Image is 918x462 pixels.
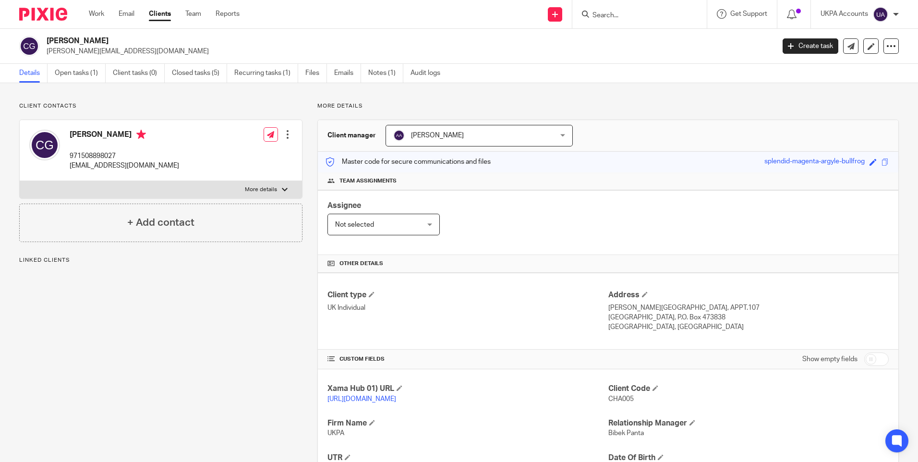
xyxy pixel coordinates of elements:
p: [GEOGRAPHIC_DATA], [GEOGRAPHIC_DATA] [608,322,889,332]
p: UK Individual [327,303,608,313]
h2: [PERSON_NAME] [47,36,624,46]
h4: [PERSON_NAME] [70,130,179,142]
p: [EMAIL_ADDRESS][DOMAIN_NAME] [70,161,179,170]
a: Client tasks (0) [113,64,165,83]
a: Files [305,64,327,83]
p: 971508898027 [70,151,179,161]
div: splendid-magenta-argyle-bullfrog [764,157,865,168]
span: Bibek Panta [608,430,644,437]
p: Linked clients [19,256,302,264]
img: svg%3E [873,7,888,22]
h4: Client Code [608,384,889,394]
h4: Address [608,290,889,300]
span: [PERSON_NAME] [411,132,464,139]
span: Get Support [730,11,767,17]
h4: Client type [327,290,608,300]
a: Clients [149,9,171,19]
p: [PERSON_NAME][GEOGRAPHIC_DATA], APPT.107 [608,303,889,313]
img: svg%3E [29,130,60,160]
span: UKPA [327,430,344,437]
a: Team [185,9,201,19]
a: Create task [783,38,838,54]
a: Reports [216,9,240,19]
h4: + Add contact [127,215,194,230]
span: Team assignments [339,177,397,185]
a: Closed tasks (5) [172,64,227,83]
img: Pixie [19,8,67,21]
img: svg%3E [393,130,405,141]
span: CHA005 [608,396,634,402]
p: [GEOGRAPHIC_DATA], P.O. Box 473838 [608,313,889,322]
a: Recurring tasks (1) [234,64,298,83]
h4: Relationship Manager [608,418,889,428]
span: Not selected [335,221,374,228]
a: Open tasks (1) [55,64,106,83]
h4: Firm Name [327,418,608,428]
h4: Xama Hub 01) URL [327,384,608,394]
a: Notes (1) [368,64,403,83]
p: More details [317,102,899,110]
a: Details [19,64,48,83]
h4: CUSTOM FIELDS [327,355,608,363]
h3: Client manager [327,131,376,140]
p: Client contacts [19,102,302,110]
p: [PERSON_NAME][EMAIL_ADDRESS][DOMAIN_NAME] [47,47,768,56]
a: Work [89,9,104,19]
a: [URL][DOMAIN_NAME] [327,396,396,402]
p: Master code for secure communications and files [325,157,491,167]
span: Assignee [327,202,361,209]
a: Email [119,9,134,19]
span: Other details [339,260,383,267]
i: Primary [136,130,146,139]
p: More details [245,186,277,194]
input: Search [592,12,678,20]
a: Emails [334,64,361,83]
a: Audit logs [411,64,447,83]
p: UKPA Accounts [821,9,868,19]
img: svg%3E [19,36,39,56]
label: Show empty fields [802,354,858,364]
